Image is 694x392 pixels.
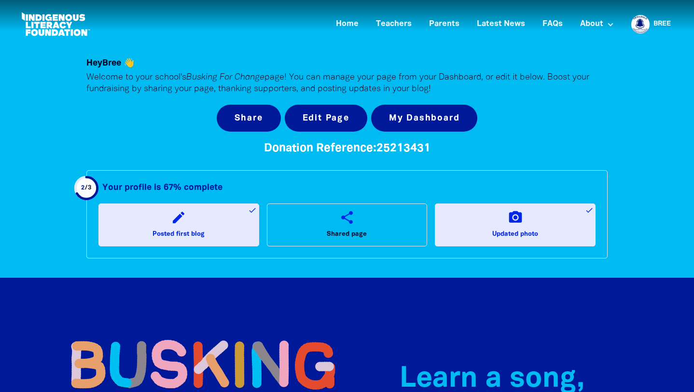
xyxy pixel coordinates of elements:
strong: Your profile is 67% complete [102,184,222,191]
i: camera_alt [508,210,523,225]
i: done [248,206,257,215]
i: share [339,210,355,225]
a: FAQs [537,16,569,32]
a: shareShared page [267,203,428,246]
span: Shared page [327,229,367,240]
a: Parents [423,16,465,32]
a: My Dashboard [371,105,478,132]
a: camera_altUpdated photodone [435,203,596,246]
i: edit [171,210,186,225]
a: Teachers [370,16,417,32]
a: About [574,16,620,32]
i: done [585,206,594,215]
button: Share [217,105,281,132]
span: Posted first blog [153,229,205,240]
span: 2 [81,185,85,190]
span: Updated photo [492,229,538,240]
a: editPosted first blogdone [98,203,259,246]
a: Home [330,16,364,32]
div: / 3 [81,182,92,194]
span: Hey Bree 👋 [86,59,134,67]
em: Busking For Change [186,73,264,81]
a: Bree [653,21,671,27]
a: Latest News [471,16,531,32]
button: Edit Page [285,105,367,132]
span: Donation Reference: 25213431 [264,143,430,154]
p: Welcome to your school's page! You can manage your page from your Dashboard, or edit it below. Bo... [86,72,608,95]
